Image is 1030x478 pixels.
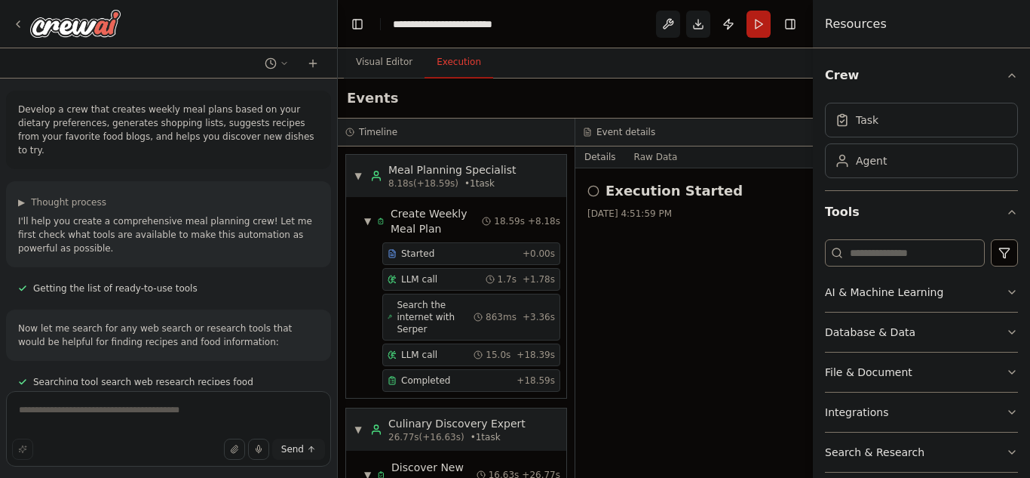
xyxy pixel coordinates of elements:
[31,196,106,208] span: Thought process
[464,177,495,190] span: • 1 task
[517,349,555,361] span: + 18.39s
[780,14,801,35] button: Hide right sidebar
[825,15,887,33] h4: Resources
[523,311,555,323] span: + 3.36s
[825,405,888,420] div: Integrations
[825,353,1018,392] button: File & Document
[825,365,912,380] div: File & Document
[625,146,687,168] button: Raw Data
[523,248,555,260] span: + 0.00s
[825,273,1018,312] button: AI & Machine Learning
[388,416,526,431] div: Culinary Discovery Expert
[825,325,915,340] div: Database & Data
[471,431,501,443] span: • 1 task
[825,445,924,460] div: Search & Research
[347,88,398,109] h2: Events
[523,273,555,285] span: + 1.78s
[397,299,474,335] span: Search the internet with Serper
[825,97,1018,190] div: Crew
[224,439,245,460] button: Upload files
[856,153,887,168] div: Agent
[354,424,363,436] span: ▼
[825,54,1018,97] button: Crew
[401,375,450,387] span: Completed
[825,313,1018,352] button: Database & Data
[498,273,517,285] span: 1.7s
[248,439,269,460] button: Click to speak your automation idea
[587,208,801,220] div: [DATE] 4:51:59 PM
[825,393,1018,432] button: Integrations
[401,349,437,361] span: LLM call
[825,285,943,300] div: AI & Machine Learning
[281,443,304,455] span: Send
[272,439,325,460] button: Send
[388,177,458,190] span: 8.18s (+18.59s)
[354,170,363,182] span: ▼
[18,322,319,349] p: Now let me search for any web search or research tools that would be helpful for finding recipes ...
[575,146,625,168] button: Details
[359,126,397,138] h3: Timeline
[425,47,493,79] button: Execution
[18,196,106,208] button: ▶Thought process
[528,215,560,227] span: + 8.18s
[33,376,253,388] span: Searching tool search web research recipes food
[259,54,295,72] button: Switch to previous chat
[486,349,510,361] span: 15.0s
[18,103,319,157] p: Develop a crew that creates weekly meal plans based on your dietary preferences, generates shoppi...
[517,375,555,387] span: + 18.59s
[18,214,319,255] p: I'll help you create a comprehensive meal planning crew! Let me first check what tools are availa...
[486,311,517,323] span: 863ms
[856,113,878,128] div: Task
[596,126,655,138] h3: Event details
[605,180,743,202] h2: Execution Started
[12,439,33,460] button: Improve this prompt
[393,17,492,32] nav: breadcrumb
[825,433,1018,472] button: Search & Research
[401,248,434,260] span: Started
[30,10,121,37] img: Logo
[347,14,368,35] button: Hide left sidebar
[391,206,482,236] span: Create Weekly Meal Plan
[388,162,516,177] div: Meal Planning Specialist
[494,215,525,227] span: 18.59s
[825,191,1018,233] button: Tools
[33,282,198,295] span: Getting the list of ready-to-use tools
[18,196,25,208] span: ▶
[344,47,425,79] button: Visual Editor
[401,273,437,285] span: LLM call
[301,54,325,72] button: Start a new chat
[364,215,371,227] span: ▼
[388,431,464,443] span: 26.77s (+16.63s)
